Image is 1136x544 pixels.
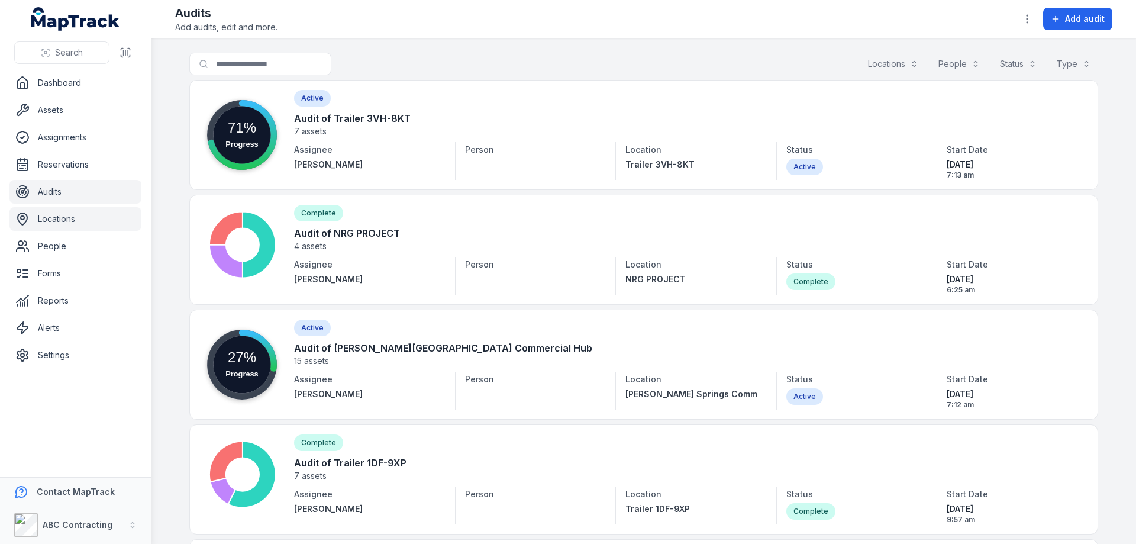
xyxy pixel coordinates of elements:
[175,5,277,21] h2: Audits
[9,71,141,95] a: Dashboard
[9,207,141,231] a: Locations
[947,159,1079,180] time: 29/08/2025, 7:13:40 am
[947,400,1079,410] span: 7:12 am
[625,389,801,399] span: [PERSON_NAME] Springs Commercial Hub
[31,7,120,31] a: MapTrack
[947,388,1079,400] span: [DATE]
[9,316,141,340] a: Alerts
[43,520,112,530] strong: ABC Contracting
[9,289,141,313] a: Reports
[294,273,446,285] a: [PERSON_NAME]
[9,180,141,204] a: Audits
[625,159,757,170] a: Trailer 3VH-8KT
[1043,8,1112,30] button: Add audit
[294,388,446,400] a: [PERSON_NAME]
[947,273,1079,295] time: 27/08/2025, 6:25:28 am
[14,41,109,64] button: Search
[947,515,1079,524] span: 9:57 am
[786,273,835,290] div: Complete
[625,504,690,514] span: Trailer 1DF-9XP
[947,273,1079,285] span: [DATE]
[625,274,686,284] span: NRG PROJECT
[1065,13,1105,25] span: Add audit
[9,153,141,176] a: Reservations
[294,159,446,170] a: [PERSON_NAME]
[786,159,823,175] div: Active
[947,503,1079,515] span: [DATE]
[947,388,1079,410] time: 20/08/2025, 7:12:18 am
[9,98,141,122] a: Assets
[625,159,695,169] span: Trailer 3VH-8KT
[9,234,141,258] a: People
[9,343,141,367] a: Settings
[1049,53,1098,75] button: Type
[9,125,141,149] a: Assignments
[786,388,823,405] div: Active
[947,285,1079,295] span: 6:25 am
[931,53,987,75] button: People
[625,388,757,400] a: [PERSON_NAME] Springs Commercial Hub
[992,53,1044,75] button: Status
[625,273,757,285] a: NRG PROJECT
[9,262,141,285] a: Forms
[947,503,1079,524] time: 19/08/2025, 9:57:31 am
[625,503,757,515] a: Trailer 1DF-9XP
[175,21,277,33] span: Add audits, edit and more.
[294,503,446,515] a: [PERSON_NAME]
[947,170,1079,180] span: 7:13 am
[786,503,835,520] div: Complete
[947,159,1079,170] span: [DATE]
[37,487,115,497] strong: Contact MapTrack
[860,53,926,75] button: Locations
[55,47,83,59] span: Search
